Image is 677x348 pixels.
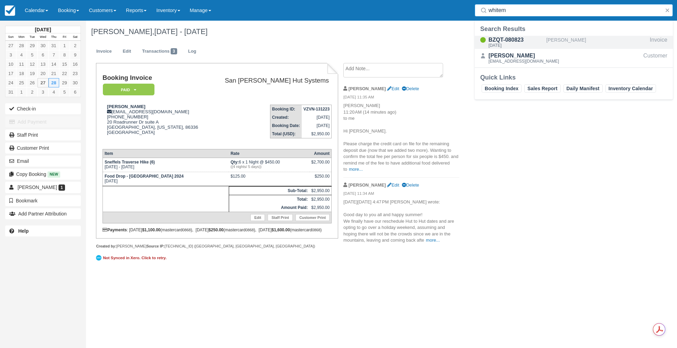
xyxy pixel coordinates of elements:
a: 27 [37,78,48,87]
a: 5 [27,50,37,60]
small: 0868 [312,228,320,232]
td: $2,950.00 [310,186,332,195]
a: 31 [6,87,16,97]
th: Booking Date: [270,122,302,130]
em: ((4 nights/ 5 days)) [230,165,308,169]
strong: $1,600.00 [272,228,290,232]
a: Edit [118,45,136,58]
a: Customer Print [295,214,330,221]
div: [EMAIL_ADDRESS][DOMAIN_NAME] [PHONE_NUMBER] 20 Roadrunner Dr suite A [GEOGRAPHIC_DATA], [US_STATE... [103,104,209,144]
a: 31 [49,41,59,50]
strong: $250.00 [208,228,223,232]
div: [PERSON_NAME] [488,52,559,60]
strong: [PERSON_NAME] [348,182,386,188]
th: Created: [270,113,302,122]
a: 21 [49,69,59,78]
th: Total: [229,195,310,203]
strong: Qty [230,160,239,165]
a: 22 [59,69,70,78]
a: BZQT-080823[DATE][PERSON_NAME]Invoice [475,36,673,49]
div: Quick Links [480,73,667,82]
a: Help [5,225,81,236]
a: more... [349,167,363,172]
a: 29 [59,78,70,87]
a: Daily Manifest [563,84,603,93]
a: Sales Report [524,84,560,93]
th: Mon [16,33,27,41]
a: 9 [70,50,80,60]
em: Paid [103,84,154,96]
a: 6 [70,87,80,97]
h2: San [PERSON_NAME] Hut Systems [212,77,329,84]
a: 1 [59,41,70,50]
button: Bookmark [5,195,81,206]
td: [DATE] [302,113,332,122]
a: 1 [16,87,27,97]
a: 20 [37,69,48,78]
em: [DATE] 11:35 AM [343,94,459,102]
button: Add Partner Attribution [5,208,81,219]
div: $250.00 [311,174,330,184]
a: Edit [387,86,399,91]
div: Search Results [480,25,667,33]
a: 11 [16,60,27,69]
th: Total (USD): [270,130,302,138]
b: Help [18,228,29,234]
p: [DATE][DATE] 4:47 PM [PERSON_NAME] wrote: Good day to you all and happy summer! We finally have o... [343,199,459,244]
a: Edit [387,182,399,188]
th: Rate [229,149,310,158]
span: 1 [58,184,65,191]
div: Customer [643,52,667,65]
strong: Created by: [96,244,116,248]
strong: [PERSON_NAME] [348,86,386,91]
a: 17 [6,69,16,78]
a: more... [426,238,440,243]
div: : [DATE] (mastercard ), [DATE] (mastercard ), [DATE] (mastercard ) [103,228,332,232]
a: Log [183,45,202,58]
th: Amount Paid: [229,203,310,212]
td: $125.00 [229,172,310,186]
td: [DATE] [302,122,332,130]
strong: Food Drop - [GEOGRAPHIC_DATA] 2024 [105,174,184,179]
div: $2,700.00 [311,160,330,170]
a: Edit [250,214,265,221]
a: 25 [16,78,27,87]
th: Amount [310,149,332,158]
a: 28 [49,78,59,87]
th: Sun [6,33,16,41]
strong: Sneffels Traverse Hike (6) [105,160,155,165]
a: 8 [59,50,70,60]
a: 10 [6,60,16,69]
th: Fri [59,33,70,41]
a: 6 [37,50,48,60]
td: $2,950.00 [310,203,332,212]
div: [PERSON_NAME] [546,36,647,49]
div: [PERSON_NAME] [TECHNICAL_ID] ([GEOGRAPHIC_DATA], [GEOGRAPHIC_DATA], [GEOGRAPHIC_DATA]) [96,244,338,249]
a: Delete [402,86,419,91]
a: Paid [103,83,152,96]
a: 27 [6,41,16,50]
a: Staff Print [268,214,293,221]
a: 12 [27,60,37,69]
a: 15 [59,60,70,69]
td: [DATE] [103,172,229,186]
span: [DATE] - [DATE] [154,27,207,36]
th: Item [103,149,229,158]
a: Staff Print [5,129,81,140]
button: Email [5,156,81,167]
a: 2 [27,87,37,97]
a: Not Synced in Xero. Click to retry. [96,254,168,262]
a: [PERSON_NAME] 1 [5,182,81,193]
a: 5 [59,87,70,97]
em: [DATE] 11:34 AM [343,191,459,198]
th: Wed [37,33,48,41]
a: 16 [70,60,80,69]
td: [DATE] - [DATE] [103,158,229,172]
span: [PERSON_NAME] [18,184,57,190]
strong: VZVN-131223 [303,107,330,112]
a: 19 [27,69,37,78]
a: Booking Index [482,84,522,93]
a: 14 [49,60,59,69]
a: 4 [16,50,27,60]
a: 3 [37,87,48,97]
